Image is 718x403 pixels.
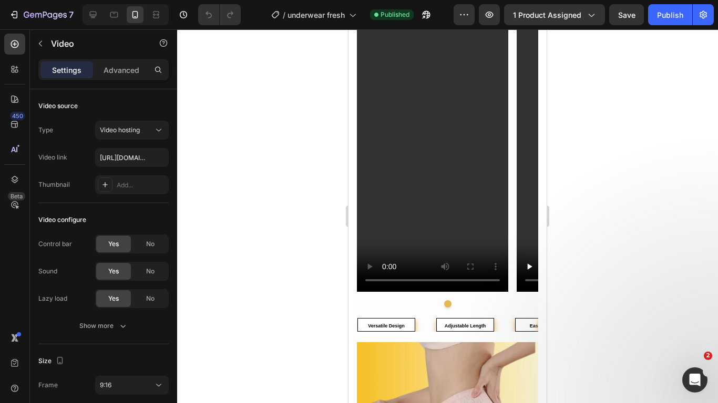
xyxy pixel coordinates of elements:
[704,352,712,360] span: 2
[108,294,119,303] span: Yes
[104,65,139,76] p: Advanced
[609,4,644,25] button: Save
[146,239,155,249] span: No
[38,294,67,303] div: Lazy load
[38,267,57,276] div: Sound
[52,65,81,76] p: Settings
[504,4,605,25] button: 1 product assigned
[79,321,128,331] div: Show more
[38,380,58,390] div: Frame
[38,354,66,368] div: Size
[348,29,547,403] iframe: Design area
[10,112,25,120] div: 450
[38,239,72,249] div: Control bar
[381,10,409,19] span: Published
[96,294,138,299] strong: Adjustable Length
[146,294,155,303] span: No
[198,4,241,25] div: Undo/Redo
[100,126,140,134] span: Video hosting
[146,267,155,276] span: No
[38,101,78,111] div: Video source
[181,294,210,299] strong: Easy to Care
[38,125,53,135] div: Type
[117,181,166,190] div: Add...
[38,215,86,225] div: Video configure
[108,239,119,249] span: Yes
[288,9,345,20] span: underwear fresh
[4,4,78,25] button: 7
[38,316,169,335] button: Show more
[513,9,581,20] span: 1 product assigned
[69,8,74,21] p: 7
[618,10,635,19] span: Save
[95,148,169,167] input: Insert video url here
[95,121,169,140] button: Video hosting
[8,192,25,200] div: Beta
[51,37,140,50] p: Video
[100,381,111,389] span: 9:16
[38,153,67,162] div: Video link
[283,9,285,20] span: /
[108,267,119,276] span: Yes
[657,9,683,20] div: Publish
[96,271,103,278] button: Dot
[38,180,70,189] div: Thumbnail
[682,367,707,393] iframe: Intercom live chat
[648,4,692,25] button: Publish
[11,292,65,301] p: Versatile Design
[95,376,169,395] button: 9:16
